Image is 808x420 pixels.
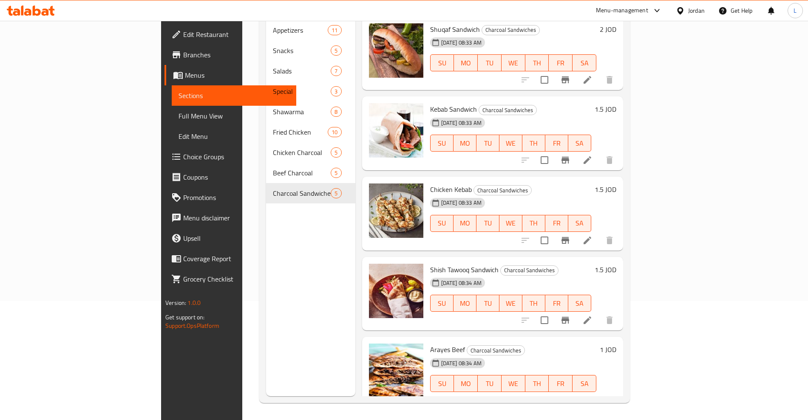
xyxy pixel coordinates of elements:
[331,66,341,76] div: items
[438,39,485,47] span: [DATE] 08:33 AM
[331,108,341,116] span: 8
[164,269,296,289] a: Grocery Checklist
[369,23,423,78] img: Shuqaf Sandwich
[328,26,341,34] span: 11
[438,279,485,287] span: [DATE] 08:34 AM
[434,57,451,69] span: SU
[266,20,355,40] div: Appetizers11
[573,375,596,392] button: SA
[266,17,355,207] nav: Menu sections
[369,344,423,398] img: Arayes Beef
[183,274,289,284] span: Grocery Checklist
[599,310,620,330] button: delete
[183,152,289,162] span: Choice Groups
[568,215,591,232] button: SA
[273,127,328,137] span: Fried Chicken
[331,67,341,75] span: 7
[266,81,355,101] div: Special3
[430,103,477,116] span: Kebab Sandwich
[179,90,289,101] span: Sections
[582,235,593,245] a: Edit menu item
[536,231,553,249] span: Select to update
[549,297,565,310] span: FR
[525,54,549,71] button: TH
[369,103,423,158] img: Kebab Sandwich
[165,312,204,323] span: Get support on:
[179,131,289,141] span: Edit Menu
[369,264,423,318] img: Shish Tawooq Sandwich
[172,126,296,147] a: Edit Menu
[599,70,620,90] button: delete
[794,6,797,15] span: L
[172,106,296,126] a: Full Menu View
[430,54,454,71] button: SU
[266,163,355,183] div: Beef Charcoal5
[328,25,341,35] div: items
[434,217,450,229] span: SU
[474,186,531,195] span: Charcoal Sandwiches
[545,295,568,312] button: FR
[576,57,593,69] span: SA
[454,295,476,312] button: MO
[555,70,576,90] button: Branch-specific-item
[273,147,331,158] span: Chicken Charcoal
[328,127,341,137] div: items
[434,297,450,310] span: SU
[500,265,559,276] div: Charcoal Sandwiches
[522,295,545,312] button: TH
[479,105,537,115] div: Charcoal Sandwiches
[476,295,499,312] button: TU
[599,150,620,170] button: delete
[482,25,540,35] div: Charcoal Sandwiches
[328,128,341,136] span: 10
[499,135,522,152] button: WE
[183,29,289,39] span: Edit Restaurant
[266,61,355,81] div: Salads7
[430,135,454,152] button: SU
[595,103,616,115] h6: 1.5 JOD
[273,168,331,178] span: Beef Charcoal
[545,215,568,232] button: FR
[582,395,593,406] a: Edit menu item
[457,137,473,149] span: MO
[430,295,454,312] button: SU
[183,254,289,264] span: Coverage Report
[545,135,568,152] button: FR
[273,25,328,35] div: Appetizers
[273,188,331,198] span: Charcoal Sandwiches
[480,217,496,229] span: TU
[266,40,355,61] div: Snacks5
[529,57,546,69] span: TH
[568,295,591,312] button: SA
[164,228,296,248] a: Upsell
[438,199,485,207] span: [DATE] 08:33 AM
[503,297,519,310] span: WE
[331,149,341,157] span: 5
[555,390,576,411] button: Branch-specific-item
[454,375,478,392] button: MO
[430,263,499,276] span: Shish Tawooq Sandwich
[430,343,465,356] span: Arayes Beef
[164,147,296,167] a: Choice Groups
[266,101,355,122] div: Shawarma8
[536,311,553,329] span: Select to update
[526,217,542,229] span: TH
[454,215,476,232] button: MO
[454,135,476,152] button: MO
[536,151,553,169] span: Select to update
[552,57,569,69] span: FR
[179,111,289,121] span: Full Menu View
[183,213,289,223] span: Menu disclaimer
[430,183,472,196] span: Chicken Kebab
[164,167,296,187] a: Coupons
[502,54,525,71] button: WE
[430,375,454,392] button: SU
[476,215,499,232] button: TU
[552,378,569,390] span: FR
[164,45,296,65] a: Branches
[273,107,331,117] span: Shawarma
[480,297,496,310] span: TU
[183,172,289,182] span: Coupons
[503,137,519,149] span: WE
[164,248,296,269] a: Coverage Report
